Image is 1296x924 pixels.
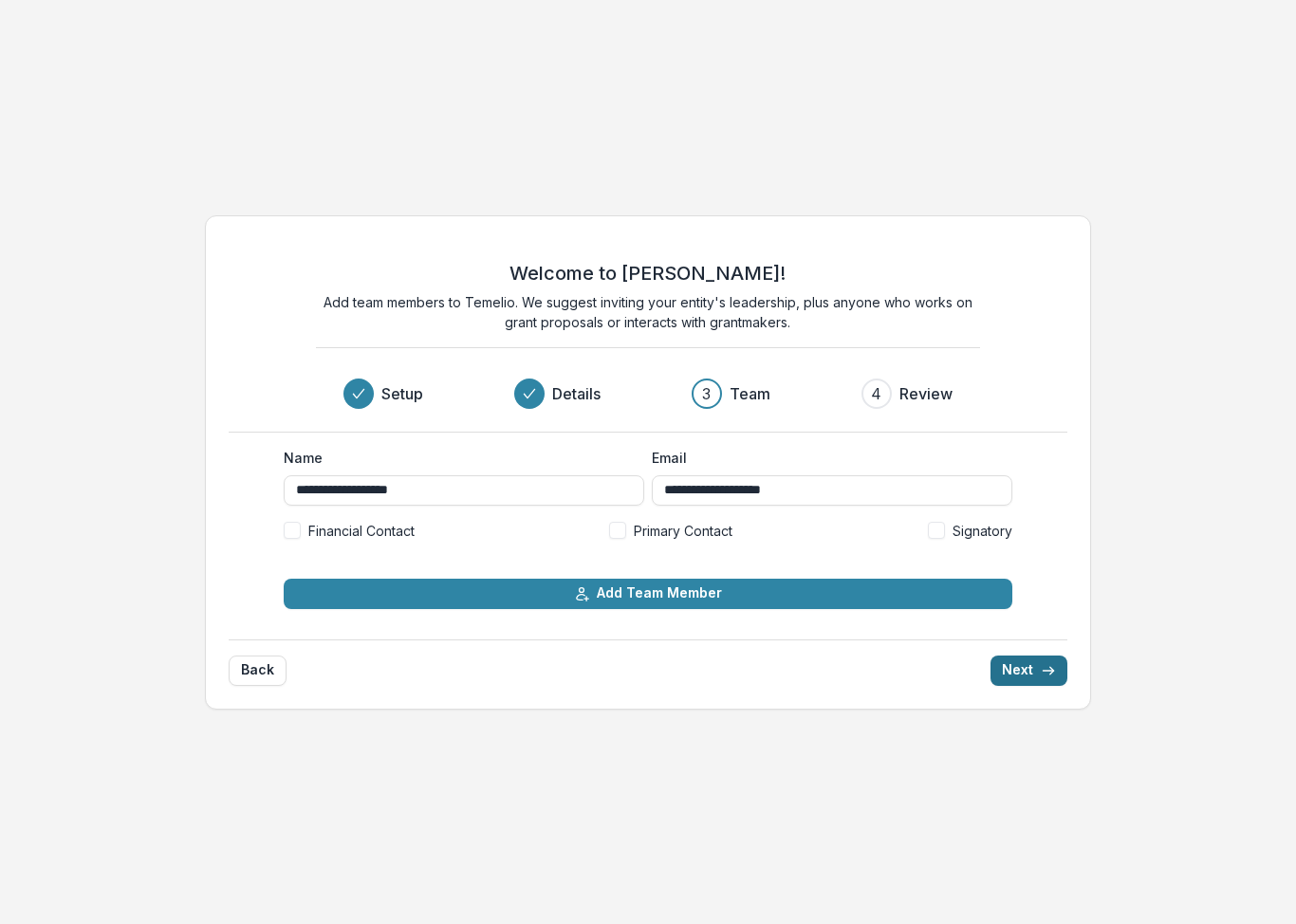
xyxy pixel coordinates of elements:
[381,382,423,405] h3: Setup
[284,448,633,468] label: Name
[991,656,1067,686] button: Next
[899,382,953,405] h3: Review
[229,656,287,686] button: Back
[552,382,601,405] h3: Details
[308,521,415,541] span: Financial Contact
[509,262,786,285] h2: Welcome to [PERSON_NAME]!
[652,448,1001,468] label: Email
[634,521,732,541] span: Primary Contact
[702,382,711,405] div: 3
[316,292,980,332] p: Add team members to Temelio. We suggest inviting your entity's leadership, plus anyone who works ...
[871,382,881,405] div: 4
[730,382,770,405] h3: Team
[343,379,953,409] div: Progress
[284,579,1012,609] button: Add Team Member
[953,521,1012,541] span: Signatory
